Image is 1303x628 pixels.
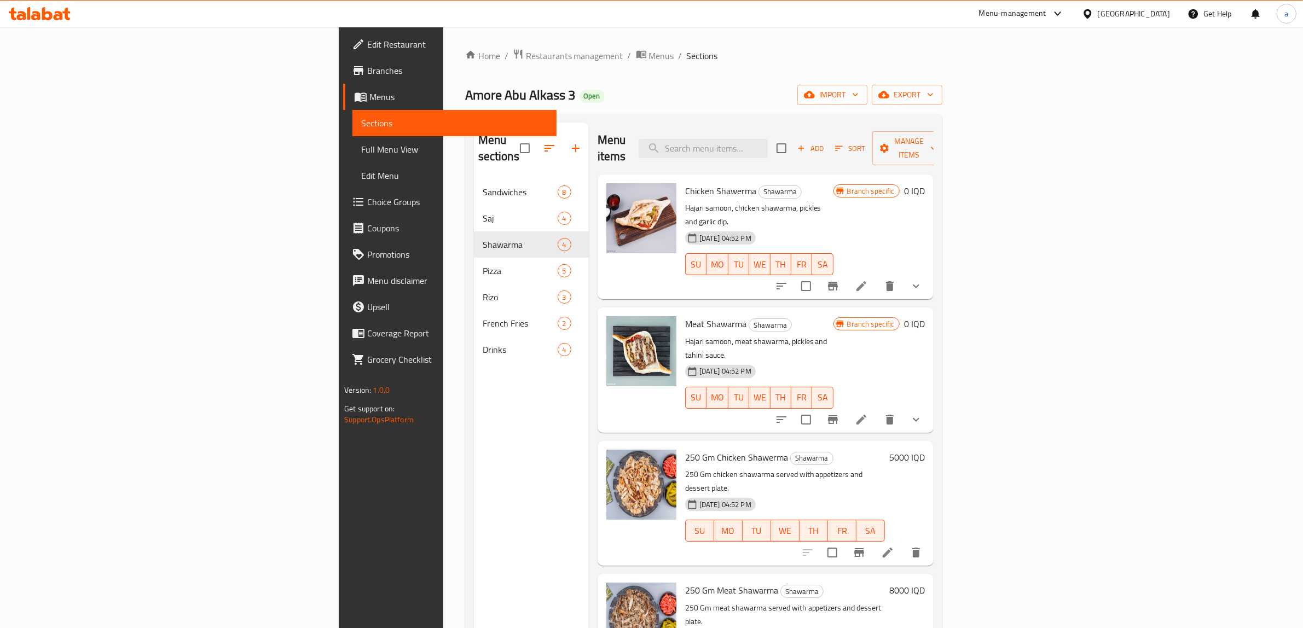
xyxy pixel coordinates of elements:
button: import [797,85,867,105]
button: sort-choices [768,273,795,299]
span: WE [754,389,766,405]
span: Sandwiches [483,185,558,199]
span: 2 [558,318,571,329]
h6: 0 IQD [904,316,925,332]
button: TU [743,520,771,542]
a: Edit menu item [855,413,868,426]
button: export [872,85,942,105]
img: Meat Shawarma [606,316,676,386]
div: items [558,185,571,199]
div: Drinks4 [474,336,589,363]
button: SU [685,253,706,275]
a: Menus [636,49,674,63]
span: Drinks [483,343,558,356]
div: French Fries2 [474,310,589,336]
button: show more [903,406,929,433]
span: Coverage Report [367,327,548,340]
button: Branch-specific-item [820,406,846,433]
a: Menus [343,84,557,110]
span: import [806,88,859,102]
button: SA [812,253,833,275]
div: Pizza [483,264,558,277]
button: FR [828,520,856,542]
button: SU [685,387,706,409]
span: French Fries [483,317,558,330]
nav: breadcrumb [465,49,942,63]
a: Edit menu item [855,280,868,293]
a: Edit Restaurant [343,31,557,57]
span: Version: [344,383,371,397]
span: Get support on: [344,402,395,416]
span: SA [816,389,829,405]
span: SU [690,257,702,272]
span: SU [690,523,710,539]
a: Promotions [343,241,557,268]
span: Shawarma [759,185,801,198]
button: WE [771,520,800,542]
span: MO [719,523,738,539]
div: Rizo [483,290,558,304]
span: Coupons [367,222,548,235]
a: Choice Groups [343,189,557,215]
span: Grocery Checklist [367,353,548,366]
button: TH [771,387,791,409]
span: Add [796,142,825,155]
span: [DATE] 04:52 PM [695,366,756,376]
button: SU [685,520,714,542]
span: 4 [558,345,571,355]
button: Add [793,140,828,157]
span: SU [690,389,702,405]
p: 250 Gm chicken shawarma served with appetizers and dessert plate. [685,468,885,495]
span: Sort items [828,140,872,157]
div: Shawarma [780,585,824,598]
span: TU [747,523,767,539]
button: WE [749,253,771,275]
button: sort-choices [768,406,795,433]
h2: Menu items [598,132,626,165]
nav: Menu sections [474,175,589,367]
div: Shawarma [758,185,802,199]
span: MO [711,257,724,272]
span: [DATE] 04:52 PM [695,233,756,243]
img: 250 Gm Chicken Shawerma [606,450,676,520]
p: Hajari samoon, meat shawarma, pickles and tahini sauce. [685,335,833,362]
a: Coverage Report [343,320,557,346]
div: Saj4 [474,205,589,231]
span: Shawarma [483,238,558,251]
span: FR [832,523,852,539]
span: Select all sections [513,137,536,160]
a: Upsell [343,294,557,320]
span: Open [580,91,605,101]
span: Choice Groups [367,195,548,208]
span: 5 [558,266,571,276]
span: SA [816,257,829,272]
span: Manage items [881,135,937,162]
button: SA [856,520,885,542]
span: FR [796,389,808,405]
button: Add section [563,135,589,161]
span: Upsell [367,300,548,313]
span: Branch specific [843,186,899,196]
span: Add item [793,140,828,157]
span: Menu disclaimer [367,274,548,287]
span: TH [775,257,787,272]
div: Menu-management [979,7,1046,20]
span: Promotions [367,248,548,261]
span: Shawarma [749,319,791,332]
span: Select to update [795,275,818,298]
div: Saj [483,212,558,225]
button: delete [877,273,903,299]
button: delete [877,406,903,433]
div: items [558,317,571,330]
span: Edit Menu [361,169,548,182]
a: Support.OpsPlatform [344,412,414,427]
button: show more [903,273,929,299]
span: 250 Gm Chicken Shawerma [685,449,788,466]
span: 4 [558,213,571,224]
div: Shawarma4 [474,231,589,258]
div: items [558,290,571,304]
span: Branches [367,64,548,77]
img: Chicken Shawerma [606,183,676,253]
